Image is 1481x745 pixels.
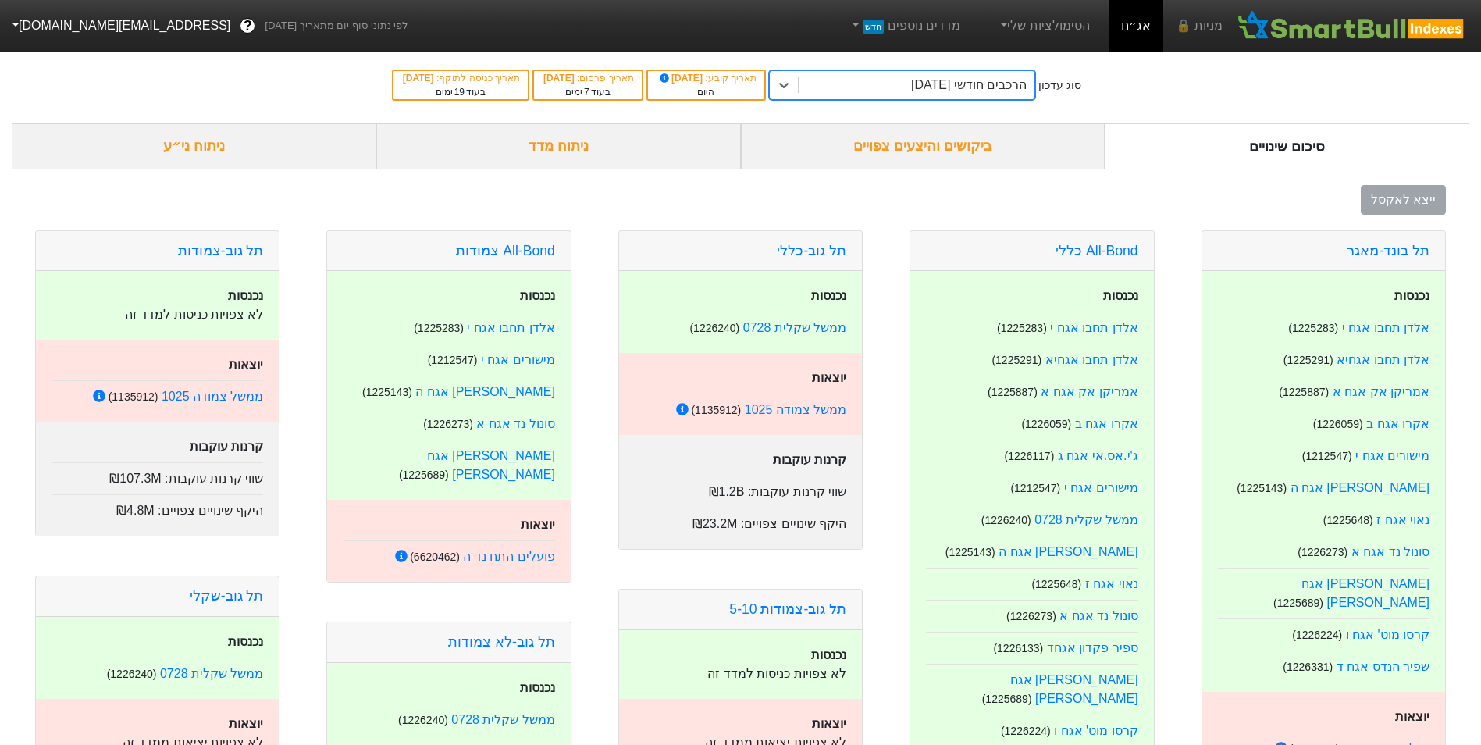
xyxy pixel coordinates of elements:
[521,518,555,531] strong: יוצאות
[190,440,263,453] strong: קרנות עוקבות
[190,588,264,604] a: תל גוב-שקלי
[691,404,741,416] small: ( 1135912 )
[423,418,473,430] small: ( 1226273 )
[109,472,161,485] span: ₪107.3M
[635,476,846,501] div: שווי קרנות עוקבות :
[1075,417,1138,430] a: אקרו אגח ב
[543,73,577,84] span: [DATE]
[1366,417,1429,430] a: אקרו אגח ב
[1395,710,1429,723] strong: יוצאות
[116,504,155,517] span: ₪4.8M
[1085,577,1138,590] a: נאוי אגח ז
[448,634,555,650] a: תל גוב-לא צמודות
[428,354,478,366] small: ( 1212547 )
[456,243,554,258] a: All-Bond צמודות
[1010,482,1060,494] small: ( 1212547 )
[542,71,634,85] div: תאריך פרסום :
[1361,185,1446,215] button: ייצא לאקסל
[12,123,376,169] div: ניתוח ני״ע
[1333,385,1429,398] a: אמריקן אק אגח א
[656,71,757,85] div: תאריך קובע :
[635,665,846,683] p: לא צפויות כניסות למדד זה
[999,545,1138,558] a: [PERSON_NAME] אגח ה
[945,546,995,558] small: ( 1225143 )
[476,417,554,430] a: סונול נד אגח א
[1056,243,1137,258] a: All-Bond כללי
[1288,322,1338,334] small: ( 1225283 )
[376,123,741,169] div: ניתוח מדד
[52,305,263,324] p: לא צפויות כניסות למדד זה
[811,648,846,661] strong: נכנסות
[107,668,157,680] small: ( 1226240 )
[52,494,263,520] div: היקף שינויים צפויים :
[1237,482,1287,494] small: ( 1225143 )
[1001,725,1051,737] small: ( 1226224 )
[584,87,589,98] span: 7
[1004,450,1054,462] small: ( 1226117 )
[1103,289,1138,302] strong: נכנסות
[520,289,555,302] strong: נכנסות
[401,85,520,99] div: בעוד ימים
[1283,354,1333,366] small: ( 1225291 )
[991,354,1041,366] small: ( 1225291 )
[454,87,465,98] span: 19
[467,321,554,334] a: אלדן תחבו אגח י
[1050,321,1137,334] a: אלדן תחבו אגח י
[415,385,555,398] a: [PERSON_NAME] אגח ה
[229,717,263,730] strong: יוצאות
[1010,673,1138,705] a: [PERSON_NAME] אגח [PERSON_NAME]
[1376,513,1429,526] a: נאוי אגח ז
[1347,243,1429,258] a: תל בונד-מאגר
[988,386,1038,398] small: ( 1225887 )
[1279,386,1329,398] small: ( 1225887 )
[777,243,846,258] a: תל גוב-כללי
[160,667,263,680] a: ממשל שקלית 0728
[991,10,1096,41] a: הסימולציות שלי
[403,73,436,84] span: [DATE]
[1283,661,1333,673] small: ( 1226331 )
[1337,660,1429,673] a: שפיר הנדס אגח ד
[1058,449,1138,462] a: ג'י.אס.אי אגח ג
[109,390,158,403] small: ( 1135912 )
[228,289,263,302] strong: נכנסות
[811,289,846,302] strong: נכנסות
[709,485,745,498] span: ₪1.2B
[743,321,846,334] a: ממשל שקלית 0728
[689,322,739,334] small: ( 1226240 )
[463,550,554,563] a: פועלים התח נד ה
[657,73,706,84] span: [DATE]
[401,71,520,85] div: תאריך כניסה לתוקף :
[1292,629,1342,641] small: ( 1226224 )
[1273,597,1323,609] small: ( 1225689 )
[741,123,1105,169] div: ביקושים והיצעים צפויים
[410,551,460,563] small: ( 6620462 )
[997,322,1047,334] small: ( 1225283 )
[1342,321,1429,334] a: אלדן תחבו אגח י
[1054,724,1137,737] a: קרסו מוט' אגח ו
[1337,353,1429,366] a: אלדן תחבו אגחיא
[52,462,263,488] div: שווי קרנות עוקבות :
[1064,481,1138,494] a: מישורים אגח י
[842,10,967,41] a: מדדים נוספיםחדש
[1323,514,1373,526] small: ( 1225648 )
[1059,609,1137,622] a: סונול נד אגח א
[1351,545,1429,558] a: סונול נד אגח א
[1301,577,1429,609] a: [PERSON_NAME] אגח [PERSON_NAME]
[1105,123,1469,169] div: סיכום שינויים
[982,693,1032,705] small: ( 1225689 )
[1291,481,1430,494] a: [PERSON_NAME] אגח ה
[520,681,555,694] strong: נכנסות
[244,16,252,37] span: ?
[398,714,448,726] small: ( 1226240 )
[1298,546,1347,558] small: ( 1226273 )
[399,469,449,481] small: ( 1225689 )
[993,642,1043,654] small: ( 1226133 )
[265,18,408,34] span: לפי נתוני סוף יום מתאריך [DATE]
[451,713,554,726] a: ממשל שקלית 0728
[362,386,412,398] small: ( 1225143 )
[863,20,884,34] span: חדש
[178,243,264,258] a: תל גוב-צמודות
[1031,578,1081,590] small: ( 1225648 )
[427,449,555,481] a: [PERSON_NAME] אגח [PERSON_NAME]
[542,85,634,99] div: בעוד ימים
